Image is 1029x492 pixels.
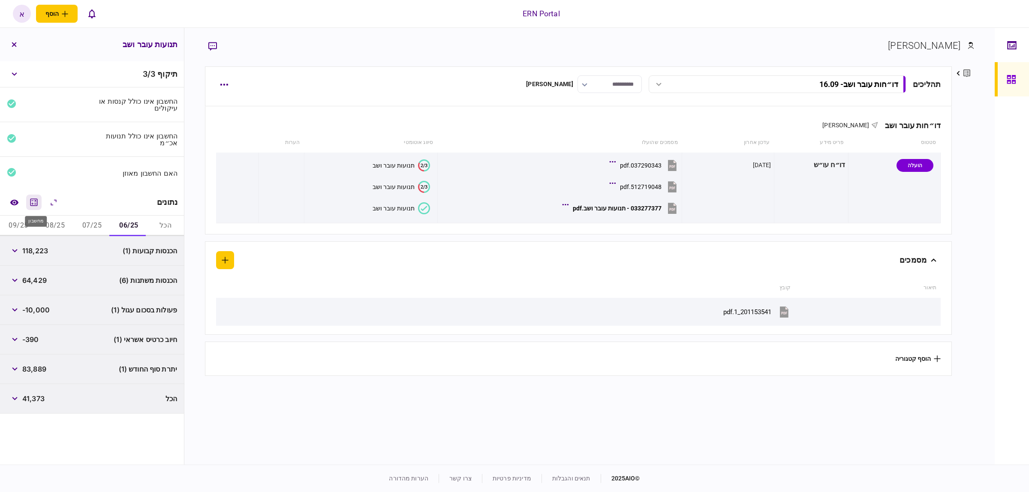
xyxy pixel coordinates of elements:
div: דו״ח עו״ש [777,156,845,175]
div: 033277377 - תנועות עובר ושב.pdf [573,205,662,212]
div: החשבון אינו כולל קנסות או עיקולים [96,98,178,111]
h3: תנועות עובר ושב [123,41,178,48]
span: חיוב כרטיס אשראי (1) [114,334,177,345]
span: יתרת סוף החודש (1) [119,364,177,374]
button: 2/3תנועות עובר ושב [373,181,430,193]
div: 037290343.pdf [620,162,662,169]
span: 41,373 [22,393,45,404]
th: פריט מידע [774,133,848,153]
div: הועלה [897,159,933,172]
div: 201153541_1.pdf [723,308,771,316]
div: מחשבון [25,216,47,227]
a: הערות מהדורה [389,475,428,482]
span: תיקוף [157,69,178,78]
div: תנועות עובר ושב [373,205,415,212]
th: עדכון אחרון [682,133,774,153]
div: [PERSON_NAME] [888,39,960,53]
div: דו״חות עובר ושב [878,121,941,130]
button: הוסף קטגוריה [895,355,941,362]
div: ERN Portal [523,8,560,19]
button: 201153541_1.pdf [723,302,791,321]
button: פתח תפריט להוספת לקוח [36,5,78,23]
th: סיווג אוטומטי [304,133,437,153]
div: נתונים [157,198,178,207]
a: צרו קשר [449,475,472,482]
div: האם החשבון מאוזן [96,170,178,177]
th: קובץ [275,278,795,298]
div: תנועות עובר ושב [373,162,415,169]
span: הכנסות משתנות (6) [119,275,177,285]
button: 06/25 [110,216,147,236]
div: [PERSON_NAME] [526,80,573,89]
button: פתח רשימת התראות [83,5,101,23]
text: 2/3 [421,184,427,189]
button: 037290343.pdf [611,156,679,175]
div: דו״חות עובר ושב - 16.09 [819,80,898,89]
th: הערות [259,133,304,153]
div: תנועות עובר ושב [373,183,415,190]
span: 64,429 [22,275,47,285]
span: 83,889 [22,364,46,374]
span: הכנסות קבועות (1) [123,246,177,256]
th: סטטוס [848,133,941,153]
a: מדיניות פרטיות [493,475,531,482]
button: 08/25 [37,216,74,236]
button: הכל [147,216,184,236]
span: 118,223 [22,246,48,256]
button: הרחב\כווץ הכל [46,195,61,210]
span: ‎-390 [22,334,39,345]
a: תנאים והגבלות [552,475,590,482]
span: ‎-10,000 [22,305,50,315]
div: תהליכים [913,78,941,90]
button: 033277377 - תנועות עובר ושב.pdf [564,198,679,218]
text: 2/3 [421,162,427,168]
div: מסמכים [900,251,927,269]
th: תיאור [795,278,941,298]
div: 512719048.pdf [620,183,662,190]
span: הכל [165,393,177,404]
div: [DATE] [753,161,771,169]
button: תנועות עובר ושב [373,202,430,214]
button: 512719048.pdf [611,177,679,196]
button: א [13,5,31,23]
a: השוואה למסמך [6,195,22,210]
span: 3 / 3 [143,69,155,78]
button: 07/25 [74,216,111,236]
div: החשבון אינו כולל תנועות אכ״מ [96,132,178,146]
th: מסמכים שהועלו [437,133,682,153]
div: © 2025 AIO [601,474,640,483]
button: 2/3תנועות עובר ושב [373,159,430,171]
button: מחשבון [26,195,42,210]
span: [PERSON_NAME] [822,122,869,129]
span: פעולות בסכום עגול (1) [111,305,177,315]
button: דו״חות עובר ושב- 16.09 [649,75,906,93]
